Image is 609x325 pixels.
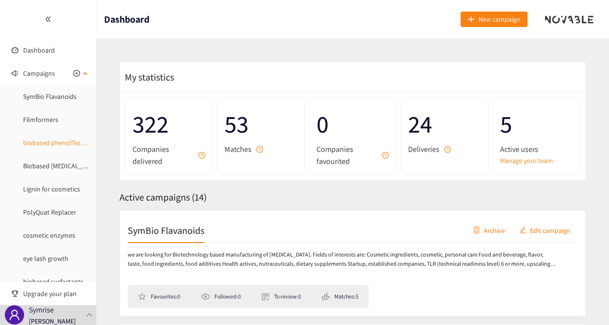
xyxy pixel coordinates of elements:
[322,292,358,301] li: Matches: 5
[317,143,378,167] span: Companies favourited
[45,16,52,23] span: double-left
[262,292,310,301] li: To review: 0
[119,210,586,316] a: SymBio FlavanoidscontainerArchiveeditEdit campaignwe are looking for Biotechnology based manufact...
[128,223,204,237] h2: SymBio Flavanoids
[519,227,526,234] span: edit
[561,279,609,325] iframe: Chat Widget
[500,143,538,155] span: Active users
[23,138,105,147] a: biobased phenolTechnology
[466,222,512,238] button: containerArchive
[500,105,573,143] span: 5
[120,71,174,83] span: My statistics
[468,16,475,24] span: plus
[500,155,573,166] a: Manage your team
[512,222,578,238] button: editEdit campaign
[408,105,481,143] span: 24
[256,146,263,153] span: question-circle
[23,115,58,124] a: Filmformers
[530,225,570,235] span: Edit campaign
[473,227,480,234] span: container
[138,292,189,301] li: Favourites: 0
[9,309,20,321] span: user
[461,12,528,27] button: plusNew campaign
[23,162,98,170] a: Biobased [MEDICAL_DATA]
[317,105,389,143] span: 0
[23,254,68,263] a: eye lash growth
[225,143,252,155] span: Matches
[561,279,609,325] div: Chat-Widget
[23,231,75,240] a: cosmetic enzymes
[484,225,505,235] span: Archive
[12,70,18,77] span: sound
[23,64,55,83] span: Campaigns
[23,277,83,286] a: biobased surfactants
[382,152,389,159] span: question-circle
[225,105,297,143] span: 53
[408,143,439,155] span: Deliveries
[23,92,77,101] a: SymBio Flavanoids
[132,105,205,143] span: 322
[444,146,451,153] span: question-circle
[23,185,80,193] a: Lignin for cosmetics
[23,284,89,303] span: Upgrade your plan
[23,46,55,54] a: Dashboard
[119,191,207,203] span: Active campaigns ( 14 )
[29,304,54,316] p: Symrise
[12,290,18,297] span: trophy
[23,208,76,217] a: PolyQuat Replacer
[132,143,194,167] span: Companies delivered
[478,14,520,25] span: New campaign
[201,292,250,301] li: Followed: 0
[73,70,80,77] span: plus-circle
[128,250,556,269] p: we are looking for Biotechnology based manufacturing of [MEDICAL_DATA]. Fields of interests are: ...
[199,152,205,159] span: question-circle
